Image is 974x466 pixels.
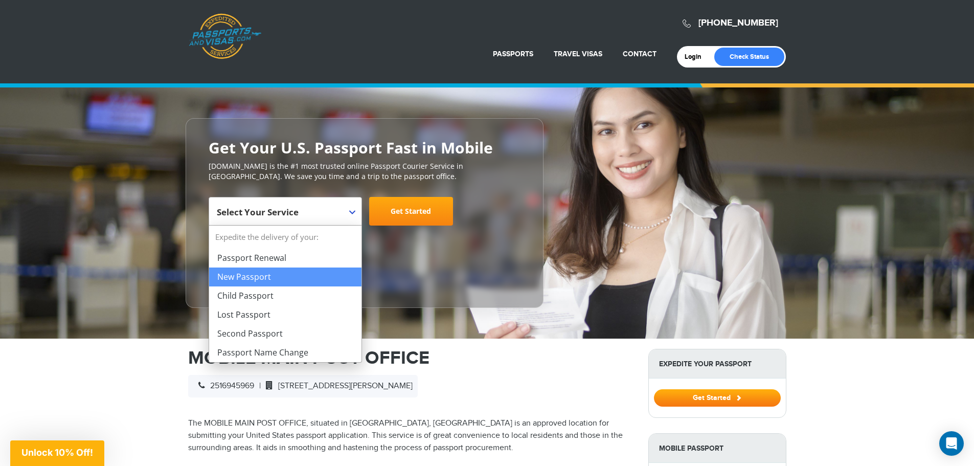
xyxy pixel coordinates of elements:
[209,249,361,268] li: Passport Renewal
[188,417,633,454] p: The MOBILE MAIN POST OFFICE, situated in [GEOGRAPHIC_DATA], [GEOGRAPHIC_DATA] is an approved loca...
[217,201,351,230] span: Select Your Service
[188,375,418,397] div: |
[369,197,453,226] a: Get Started
[209,324,361,343] li: Second Passport
[209,161,520,182] p: [DOMAIN_NAME] is the #1 most trusted online Passport Courier Service in [GEOGRAPHIC_DATA]. We sav...
[209,231,520,241] span: Starting at $199 + government fees
[10,440,104,466] div: Unlock 10% Off!
[189,13,261,59] a: Passports & [DOMAIN_NAME]
[209,139,520,156] h2: Get Your U.S. Passport Fast in Mobile
[209,286,361,305] li: Child Passport
[654,393,781,402] a: Get Started
[685,53,709,61] a: Login
[654,389,781,407] button: Get Started
[939,431,964,456] div: Open Intercom Messenger
[209,197,362,226] span: Select Your Service
[217,206,299,218] span: Select Your Service
[209,268,361,286] li: New Passport
[649,349,786,379] strong: Expedite Your Passport
[649,434,786,463] strong: Mobile Passport
[209,343,361,362] li: Passport Name Change
[209,305,361,324] li: Lost Passport
[209,226,361,362] li: Expedite the delivery of your:
[698,17,778,29] a: [PHONE_NUMBER]
[193,381,254,391] span: 2516945969
[554,50,602,58] a: Travel Visas
[493,50,533,58] a: Passports
[188,349,633,367] h1: MOBILE MAIN POST OFFICE
[261,381,413,391] span: [STREET_ADDRESS][PERSON_NAME]
[623,50,656,58] a: Contact
[209,226,361,249] strong: Expedite the delivery of your:
[21,447,93,458] span: Unlock 10% Off!
[714,48,784,66] a: Check Status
